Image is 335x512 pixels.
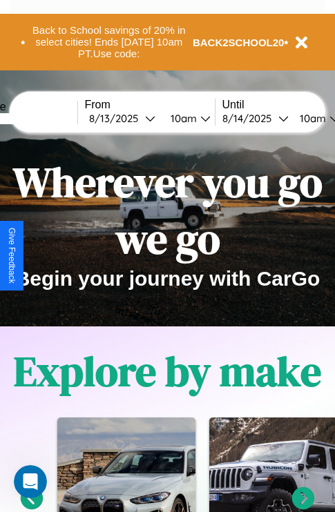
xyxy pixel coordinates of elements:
[222,112,278,125] div: 8 / 14 / 2025
[85,99,215,111] label: From
[193,37,285,48] b: BACK2SCHOOL20
[160,111,215,126] button: 10am
[164,112,200,125] div: 10am
[7,228,17,284] div: Give Feedback
[14,465,47,498] iframe: Intercom live chat
[14,343,321,400] h1: Explore by make
[85,111,160,126] button: 8/13/2025
[89,112,145,125] div: 8 / 13 / 2025
[26,21,193,63] button: Back to School savings of 20% in select cities! Ends [DATE] 10am PT.Use code:
[293,112,329,125] div: 10am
